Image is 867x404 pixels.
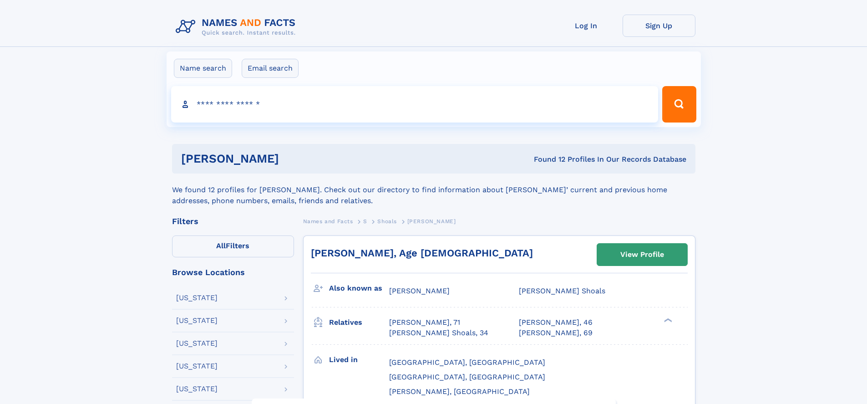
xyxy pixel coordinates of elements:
[389,328,488,338] a: [PERSON_NAME] Shoals, 34
[389,317,460,327] a: [PERSON_NAME], 71
[389,286,450,295] span: [PERSON_NAME]
[172,174,695,206] div: We found 12 profiles for [PERSON_NAME]. Check out our directory to find information about [PERSON...
[620,244,664,265] div: View Profile
[329,352,389,368] h3: Lived in
[311,247,533,259] a: [PERSON_NAME], Age [DEMOGRAPHIC_DATA]
[303,215,353,227] a: Names and Facts
[176,363,218,370] div: [US_STATE]
[172,235,294,257] label: Filters
[176,385,218,393] div: [US_STATE]
[406,154,686,164] div: Found 12 Profiles In Our Records Database
[662,86,696,123] button: Search Button
[176,340,218,347] div: [US_STATE]
[171,86,659,123] input: search input
[176,317,218,324] div: [US_STATE]
[172,15,303,39] img: Logo Names and Facts
[181,153,406,164] h1: [PERSON_NAME]
[377,215,397,227] a: Shoals
[623,15,695,37] a: Sign Up
[174,59,232,78] label: Name search
[363,218,367,225] span: S
[363,215,367,227] a: S
[597,244,687,266] a: View Profile
[242,59,299,78] label: Email search
[550,15,623,37] a: Log In
[407,218,456,225] span: [PERSON_NAME]
[329,281,389,296] h3: Also known as
[519,286,605,295] span: [PERSON_NAME] Shoals
[329,315,389,330] h3: Relatives
[216,241,226,250] span: All
[519,328,593,338] a: [PERSON_NAME], 69
[519,317,593,327] a: [PERSON_NAME], 46
[662,317,673,323] div: ❯
[389,387,530,396] span: [PERSON_NAME], [GEOGRAPHIC_DATA]
[389,358,545,367] span: [GEOGRAPHIC_DATA], [GEOGRAPHIC_DATA]
[389,373,545,381] span: [GEOGRAPHIC_DATA], [GEOGRAPHIC_DATA]
[172,268,294,276] div: Browse Locations
[172,217,294,225] div: Filters
[176,294,218,302] div: [US_STATE]
[377,218,397,225] span: Shoals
